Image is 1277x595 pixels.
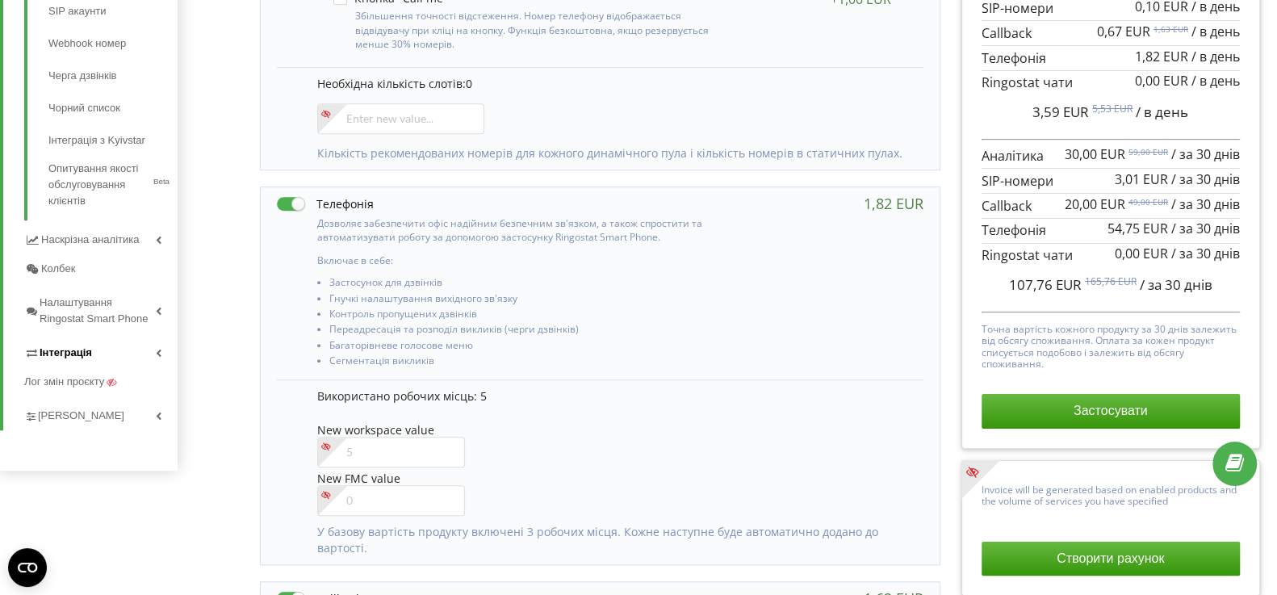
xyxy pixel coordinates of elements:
span: Налаштування Ringostat Smart Phone [40,295,156,327]
span: 54,75 EUR [1107,220,1168,237]
span: / за 30 днів [1171,170,1240,188]
p: Invoice will be generated based on enabled products and the volume of services you have specified [982,480,1240,508]
p: Включає в себе: [317,254,730,267]
p: Аналітика [982,147,1240,166]
span: 1,82 EUR [1135,48,1188,65]
span: Використано робочих місць: 5 [317,388,487,404]
div: 1,82 EUR [864,195,923,212]
span: 3,01 EUR [1115,170,1168,188]
span: Колбек [41,261,75,277]
li: Гнучкі налаштування вихідного зв'язку [329,293,730,308]
li: Багаторівневе голосове меню [329,340,730,355]
button: Open CMP widget [8,548,47,587]
p: Дозволяє забезпечити офіс надійним безпечним зв'язком, а також спростити та автоматизувати роботу... [317,216,730,244]
p: Ringostat чати [982,73,1240,92]
span: 0 [466,76,472,91]
a: Чорний список [48,92,178,124]
li: Контроль пропущених дзвінків [329,308,730,324]
span: / в день [1191,23,1240,40]
a: Webhook номер [48,27,178,60]
span: 0,67 EUR [1097,23,1150,40]
span: Інтеграція [40,345,92,361]
p: Кількість рекомендованих номерів для кожного динамічного пула і кількість номерів в статичних пулах. [317,145,907,161]
p: SIP-номери [982,172,1240,191]
a: Опитування якості обслуговування клієнтівBeta [48,157,178,209]
span: Наскрізна аналітика [41,232,139,248]
a: Колбек [24,254,178,283]
span: / за 30 днів [1171,195,1240,213]
button: Застосувати [982,394,1240,428]
p: Точна вартість кожного продукту за 30 днів залежить від обсягу споживання. Оплата за кожен продук... [982,320,1240,371]
li: Застосунок для дзвінків [329,277,730,292]
button: Створити рахунок [982,542,1240,576]
sup: 49,00 EUR [1128,196,1168,207]
p: Необхідна кількість слотів: [317,76,907,92]
span: / за 30 днів [1171,220,1240,237]
span: / за 30 днів [1171,145,1240,163]
sup: 1,63 EUR [1153,23,1188,35]
span: New FMC value [317,471,400,486]
sup: 5,53 EUR [1092,102,1133,115]
input: Enter new value... [317,103,484,134]
span: 0,00 EUR [1115,245,1168,262]
span: / в день [1191,48,1240,65]
span: 30,00 EUR [1065,145,1125,163]
a: Налаштування Ringostat Smart Phone [24,283,178,333]
span: 20,00 EUR [1065,195,1125,213]
sup: 165,76 EUR [1085,274,1137,288]
a: Лог змін проєкту [24,367,178,396]
input: 0 [317,485,465,516]
input: 5 [317,437,465,467]
li: Сегментація викликів [329,355,730,371]
p: Телефонія [982,221,1240,240]
li: Переадресація та розподіл викликів (черги дзвінків) [329,324,730,339]
a: Черга дзвінків [48,60,178,92]
a: Інтеграція [24,333,178,367]
span: / в день [1136,103,1188,121]
a: [PERSON_NAME] [24,396,178,430]
sup: 59,00 EUR [1128,146,1168,157]
p: Телефонія [982,49,1240,68]
span: / в день [1191,72,1240,90]
a: Наскрізна аналітика [24,220,178,254]
span: / за 30 днів [1140,275,1212,294]
p: Callback [982,24,1240,43]
span: 107,76 EUR [1009,275,1082,294]
label: Телефонія [277,195,374,212]
a: Інтеграція з Kyivstar [48,124,178,157]
p: Ringostat чати [982,246,1240,265]
p: Збільшення точності відстеження. Номер телефону відображається відвідувачу при кліці на кнопку. Ф... [355,9,724,50]
span: / за 30 днів [1171,245,1240,262]
p: У базову вартість продукту включені 3 робочих місця. Кожне наступне буде автоматично додано до ва... [317,524,907,556]
span: 3,59 EUR [1032,103,1089,121]
span: Лог змін проєкту [24,374,104,390]
span: [PERSON_NAME] [38,408,124,424]
span: 0,00 EUR [1135,72,1188,90]
p: Callback [982,197,1240,216]
span: New workspace value [317,422,434,438]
